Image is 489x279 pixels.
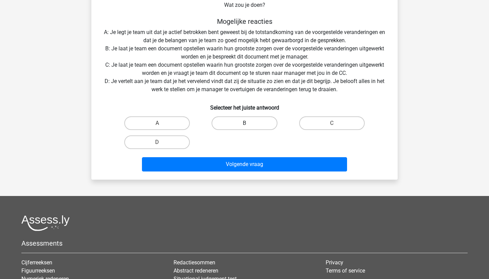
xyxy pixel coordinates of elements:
a: Terms of service [326,267,365,274]
h6: Selecteer het juiste antwoord [102,99,387,111]
a: Cijferreeksen [21,259,52,266]
button: Volgende vraag [142,157,347,171]
a: Privacy [326,259,343,266]
label: A [124,116,190,130]
h5: Assessments [21,239,468,247]
label: D [124,135,190,149]
label: B [212,116,277,130]
img: Assessly logo [21,215,70,231]
h5: Mogelijke reacties [102,17,387,26]
a: Figuurreeksen [21,267,55,274]
a: Abstract redeneren [174,267,218,274]
a: Redactiesommen [174,259,215,266]
label: C [299,116,365,130]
